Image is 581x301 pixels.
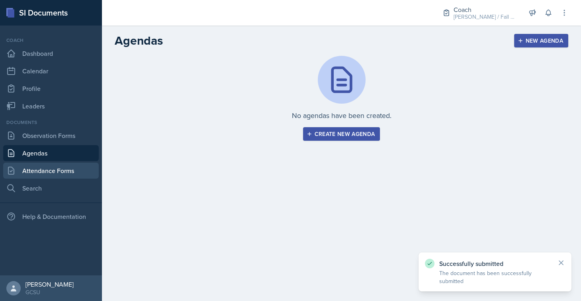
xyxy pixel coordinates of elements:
div: Coach [454,5,517,14]
a: Profile [3,81,99,96]
a: Leaders [3,98,99,114]
div: New Agenda [519,37,563,44]
p: No agendas have been created. [292,110,391,121]
button: New Agenda [514,34,569,47]
a: Attendance Forms [3,163,99,179]
div: GCSU [25,288,74,296]
a: Calendar [3,63,99,79]
div: Coach [3,37,99,44]
p: The document has been successfully submitted [439,269,551,285]
button: Create new agenda [303,127,380,141]
div: Documents [3,119,99,126]
a: Agendas [3,145,99,161]
h2: Agendas [115,33,163,48]
p: Successfully submitted [439,260,551,268]
div: Create new agenda [308,131,375,137]
div: Help & Documentation [3,209,99,224]
div: [PERSON_NAME] [25,280,74,288]
a: Search [3,180,99,196]
a: Dashboard [3,45,99,61]
a: Observation Forms [3,128,99,144]
div: [PERSON_NAME] / Fall 2025 [454,13,517,21]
